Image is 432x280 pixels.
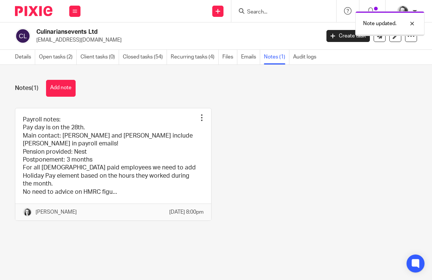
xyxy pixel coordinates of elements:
img: svg%3E [15,28,31,44]
a: Emails [241,50,260,64]
a: Recurring tasks (4) [171,50,219,64]
img: Pixie [15,6,52,16]
a: Client tasks (0) [80,50,119,64]
h2: Culinariansevents Ltd [36,28,259,36]
p: [DATE] 8:00pm [169,208,204,216]
a: Open tasks (2) [39,50,77,64]
p: [EMAIL_ADDRESS][DOMAIN_NAME] [36,36,315,44]
a: Details [15,50,35,64]
p: [PERSON_NAME] [36,208,77,216]
a: Create task [326,30,370,42]
img: T1JH8BBNX-UMG48CW64-d2649b4fbe26-512.png [23,208,32,217]
p: Note updated. [363,20,396,27]
img: T1JH8BBNX-UMG48CW64-d2649b4fbe26-512.png [397,5,409,17]
a: Notes (1) [264,50,289,64]
span: (1) [31,85,39,91]
a: Closed tasks (54) [123,50,167,64]
button: Add note [46,80,76,97]
a: Audit logs [293,50,320,64]
a: Files [222,50,237,64]
h1: Notes [15,84,39,92]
